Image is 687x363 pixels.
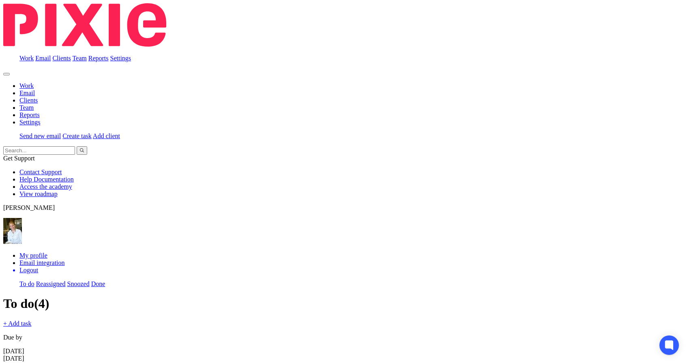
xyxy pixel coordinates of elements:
[35,55,51,62] a: Email
[3,355,676,362] div: [DATE]
[19,259,65,266] a: Email integration
[91,280,105,287] a: Done
[19,55,34,62] a: Work
[52,55,71,62] a: Clients
[93,132,120,139] a: Add client
[19,169,62,175] a: Contact Support
[34,296,49,311] span: (4)
[77,146,87,155] button: Search
[19,90,35,96] a: Email
[19,183,72,190] a: Access the academy
[3,334,684,341] p: Due by
[3,155,35,162] span: Get Support
[3,218,22,244] img: sarah-royle.jpg
[19,267,684,274] a: Logout
[19,252,47,259] a: My profile
[3,348,24,354] span: [DATE]
[19,82,34,89] a: Work
[19,119,41,126] a: Settings
[67,280,90,287] a: Snoozed
[3,146,75,155] input: Search
[88,55,109,62] a: Reports
[3,296,684,311] h1: To do
[19,104,34,111] a: Team
[19,111,40,118] a: Reports
[19,176,74,183] a: Help Documentation
[3,204,684,211] p: [PERSON_NAME]
[3,3,166,47] img: Pixie
[36,280,66,287] a: Reassigned
[19,280,34,287] a: To do
[19,267,38,273] span: Logout
[19,97,38,104] a: Clients
[19,132,61,139] a: Send new email
[62,132,92,139] a: Create task
[3,320,31,327] a: + Add task
[19,190,58,197] a: View roadmap
[110,55,131,62] a: Settings
[72,55,86,62] a: Team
